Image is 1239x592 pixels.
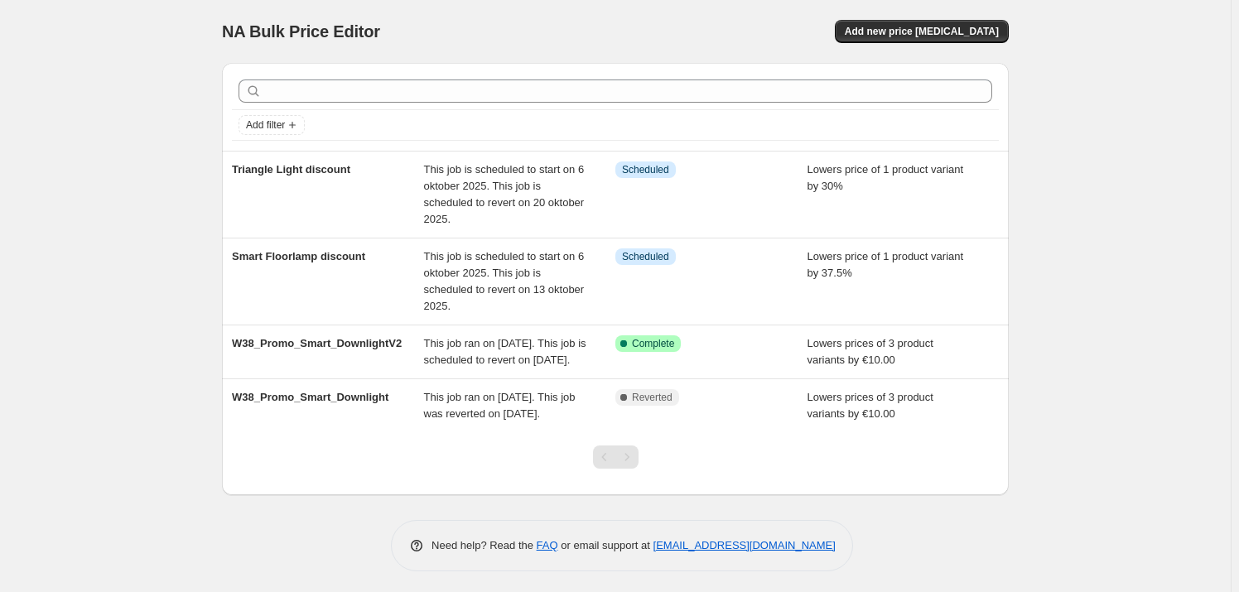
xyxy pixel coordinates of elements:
span: Add filter [246,118,285,132]
span: This job is scheduled to start on 6 oktober 2025. This job is scheduled to revert on 20 oktober 2... [424,163,585,225]
span: or email support at [558,539,653,551]
button: Add new price [MEDICAL_DATA] [835,20,1009,43]
span: NA Bulk Price Editor [222,22,380,41]
span: Lowers price of 1 product variant by 37.5% [808,250,964,279]
span: W38_Promo_Smart_Downlight [232,391,388,403]
span: Lowers price of 1 product variant by 30% [808,163,964,192]
span: Lowers prices of 3 product variants by €10.00 [808,391,933,420]
span: Smart Floorlamp discount [232,250,365,262]
span: Add new price [MEDICAL_DATA] [845,25,999,38]
span: This job is scheduled to start on 6 oktober 2025. This job is scheduled to revert on 13 oktober 2... [424,250,585,312]
span: Reverted [632,391,673,404]
span: This job ran on [DATE]. This job was reverted on [DATE]. [424,391,576,420]
span: Complete [632,337,674,350]
span: Scheduled [622,250,669,263]
span: Scheduled [622,163,669,176]
span: Triangle Light discount [232,163,350,176]
span: Lowers prices of 3 product variants by €10.00 [808,337,933,366]
a: [EMAIL_ADDRESS][DOMAIN_NAME] [653,539,836,551]
button: Add filter [239,115,305,135]
a: FAQ [537,539,558,551]
span: Need help? Read the [431,539,537,551]
span: This job ran on [DATE]. This job is scheduled to revert on [DATE]. [424,337,586,366]
nav: Pagination [593,445,639,469]
span: W38_Promo_Smart_DownlightV2 [232,337,402,349]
